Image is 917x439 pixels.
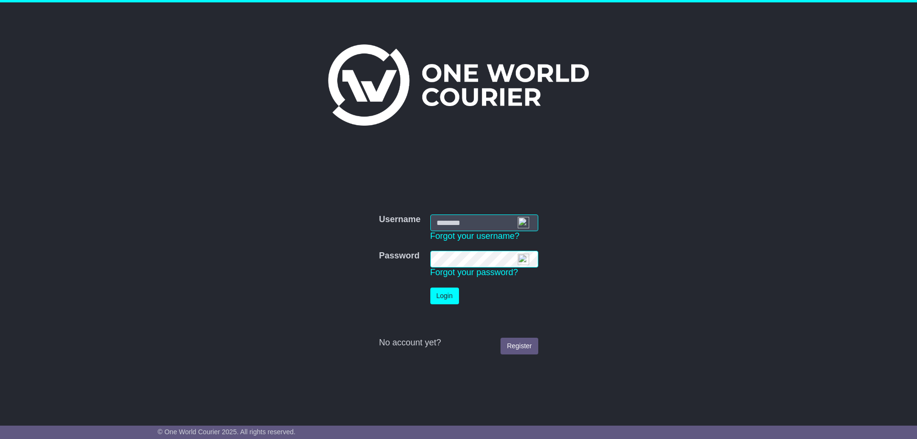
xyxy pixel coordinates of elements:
button: Login [430,288,459,304]
a: Forgot your username? [430,231,520,241]
label: Password [379,251,419,261]
img: npw-badge-icon-locked.svg [518,217,529,228]
a: Forgot your password? [430,268,518,277]
div: No account yet? [379,338,538,348]
a: Register [501,338,538,354]
label: Username [379,214,420,225]
span: © One World Courier 2025. All rights reserved. [158,428,296,436]
img: One World [328,44,589,126]
img: npw-badge-icon-locked.svg [518,254,529,265]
